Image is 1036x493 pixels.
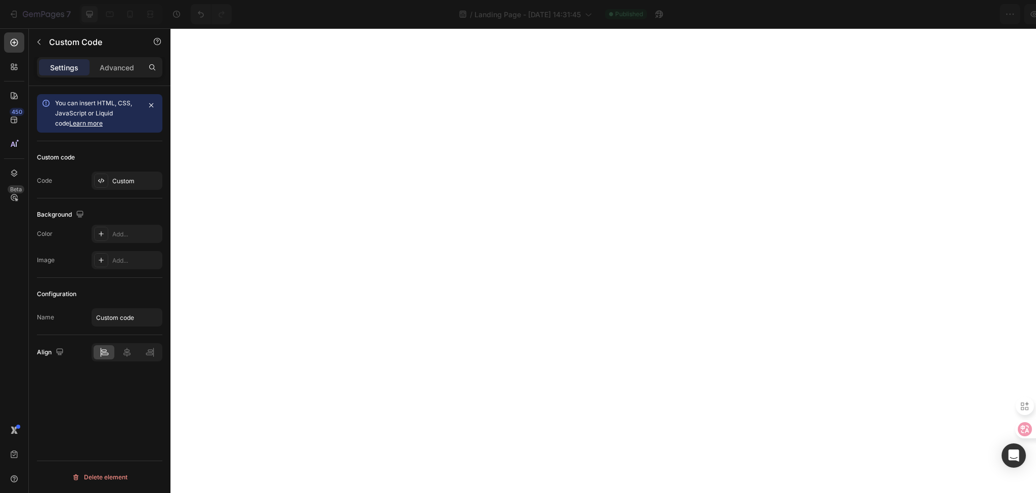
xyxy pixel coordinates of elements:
div: Code [37,176,52,185]
a: Learn more [69,119,103,127]
span: Published [615,10,643,19]
span: Save [940,10,957,19]
div: Custom code [37,153,75,162]
div: Name [37,313,54,322]
div: Open Intercom Messenger [1002,443,1026,468]
button: 7 [4,4,75,24]
span: / [470,9,472,20]
div: Custom [112,177,160,186]
p: Settings [50,62,78,73]
p: 7 [66,8,71,20]
button: Publish [969,4,1011,24]
div: Publish [977,9,1003,20]
button: Save [931,4,965,24]
div: Delete element [72,471,127,483]
span: You can insert HTML, CSS, JavaScript or Liquid code [55,99,132,127]
button: Delete element [37,469,162,485]
div: 450 [10,108,24,116]
div: Add... [112,230,160,239]
div: Align [37,346,66,359]
p: Advanced [100,62,134,73]
span: Landing Page - [DATE] 14:31:45 [474,9,581,20]
iframe: Design area [170,28,1036,493]
div: Undo/Redo [191,4,232,24]
div: Color [37,229,53,238]
div: Background [37,208,86,222]
p: Custom Code [49,36,135,48]
div: Image [37,256,55,265]
div: Beta [8,185,24,193]
div: Add... [112,256,160,265]
div: Configuration [37,290,76,299]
